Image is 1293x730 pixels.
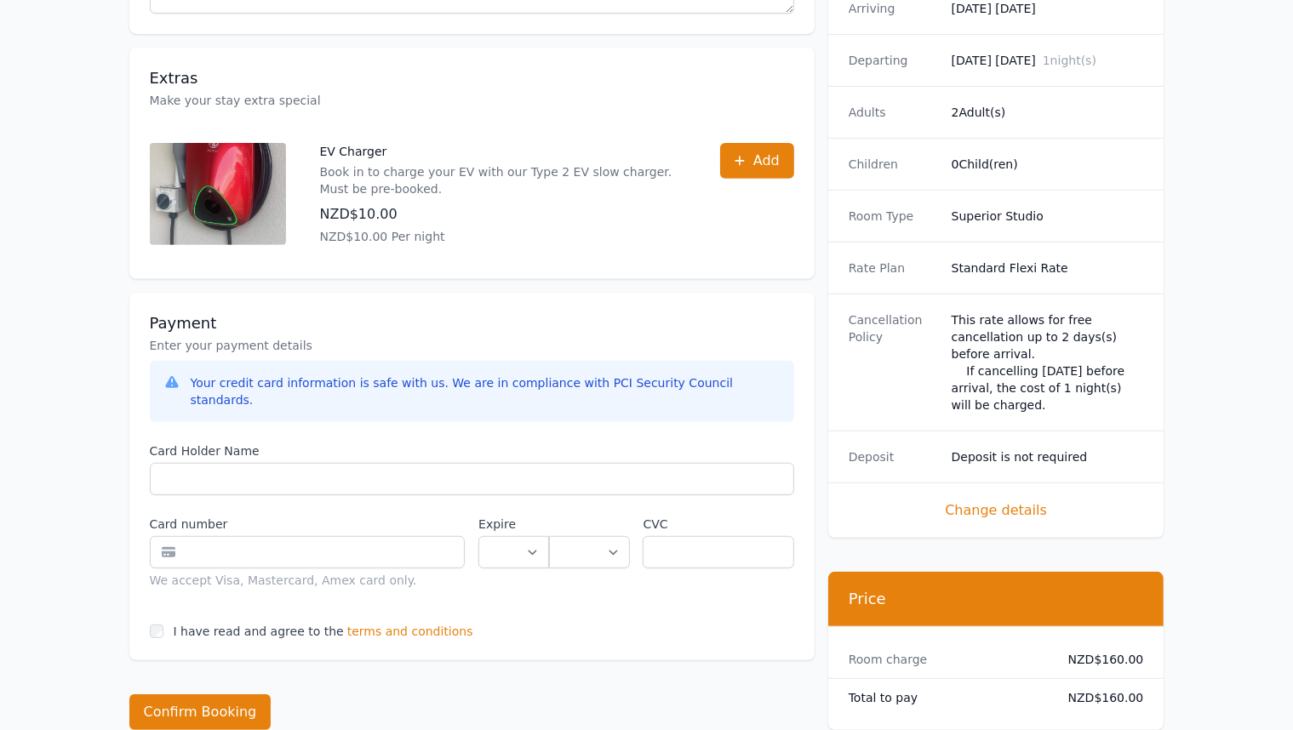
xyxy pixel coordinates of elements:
[849,156,938,173] dt: Children
[150,442,794,459] label: Card Holder Name
[952,208,1144,225] dd: Superior Studio
[129,694,272,730] button: Confirm Booking
[150,68,794,88] h3: Extras
[150,143,286,245] img: EV Charger
[150,92,794,109] p: Make your stay extra special
[720,143,794,179] button: Add
[1043,54,1096,67] span: 1 night(s)
[849,208,938,225] dt: Room Type
[849,589,1144,609] h3: Price
[150,313,794,334] h3: Payment
[849,52,938,69] dt: Departing
[952,448,1144,465] dd: Deposit is not required
[150,516,466,533] label: Card number
[174,624,344,638] label: I have read and agree to the
[849,448,938,465] dt: Deposit
[549,516,629,533] label: .
[1055,689,1144,706] dd: NZD$160.00
[849,104,938,121] dt: Adults
[849,311,938,413] dt: Cancellation Policy
[952,311,1144,413] div: This rate allows for free cancellation up to 2 days(s) before arrival. If cancelling [DATE] befor...
[849,500,1144,521] span: Change details
[753,151,780,171] span: Add
[150,337,794,354] p: Enter your payment details
[849,651,1041,668] dt: Room charge
[952,156,1144,173] dd: 0 Child(ren)
[478,516,549,533] label: Expire
[1055,651,1144,668] dd: NZD$160.00
[952,52,1144,69] dd: [DATE] [DATE]
[849,689,1041,706] dt: Total to pay
[952,259,1144,277] dd: Standard Flexi Rate
[191,374,781,408] div: Your credit card information is safe with us. We are in compliance with PCI Security Council stan...
[643,516,793,533] label: CVC
[320,143,686,160] p: EV Charger
[952,104,1144,121] dd: 2 Adult(s)
[347,623,473,640] span: terms and conditions
[320,228,686,245] p: NZD$10.00 Per night
[849,259,938,277] dt: Rate Plan
[320,204,686,225] p: NZD$10.00
[320,163,686,197] p: Book in to charge your EV with our Type 2 EV slow charger. Must be pre-booked.
[150,572,466,589] div: We accept Visa, Mastercard, Amex card only.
